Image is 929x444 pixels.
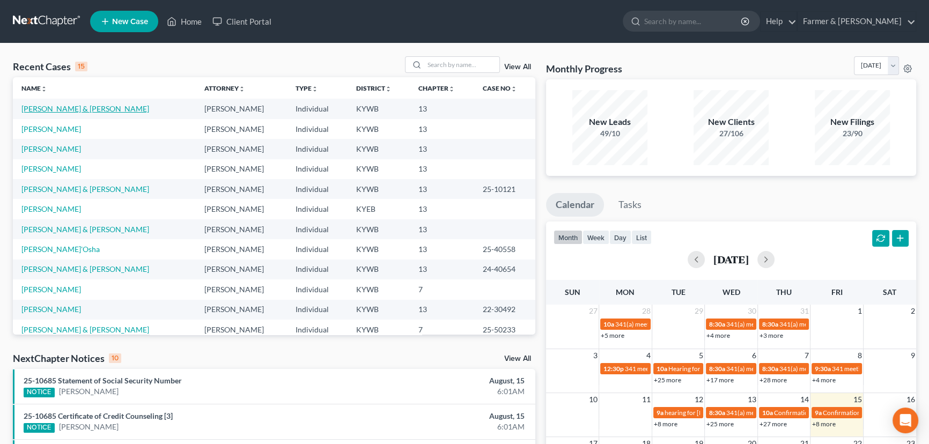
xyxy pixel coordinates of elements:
div: Recent Cases [13,60,87,73]
td: 7 [410,320,474,339]
button: month [554,230,583,245]
a: +17 more [706,376,734,384]
td: KYWB [347,239,410,259]
span: 29 [694,305,704,317]
a: [PERSON_NAME] [21,285,81,294]
h2: [DATE] [713,254,749,265]
a: View All [504,63,531,71]
a: [PERSON_NAME] [59,386,119,397]
a: [PERSON_NAME] [59,421,119,432]
a: Nameunfold_more [21,84,47,92]
a: [PERSON_NAME] & [PERSON_NAME] [21,264,149,273]
td: [PERSON_NAME] [196,219,287,239]
td: KYEB [347,199,410,219]
span: 13 [747,393,757,406]
span: 1 [857,305,863,317]
td: 13 [410,300,474,320]
input: Search by name... [644,11,742,31]
div: 23/90 [815,128,890,139]
span: 8:30a [762,365,778,373]
span: 9 [910,349,916,362]
a: 25-10685 Certificate of Credit Counseling [3] [24,411,173,420]
span: 341(a) meeting for [PERSON_NAME] & [PERSON_NAME] [726,409,887,417]
span: 9a [657,409,663,417]
span: 16 [905,393,916,406]
td: [PERSON_NAME] [196,239,287,259]
a: [PERSON_NAME] [21,144,81,153]
a: +25 more [706,420,734,428]
a: Home [161,12,207,31]
span: 341 meeting for [PERSON_NAME]-[GEOGRAPHIC_DATA] [625,365,788,373]
td: Individual [287,199,347,219]
td: KYWB [347,119,410,139]
td: [PERSON_NAME] [196,260,287,279]
td: [PERSON_NAME] [196,300,287,320]
td: [PERSON_NAME] [196,199,287,219]
a: +27 more [760,420,787,428]
td: KYWB [347,279,410,299]
span: 341(a) meeting for [PERSON_NAME] [779,365,883,373]
a: [PERSON_NAME] [21,124,81,134]
td: 13 [410,159,474,179]
span: 15 [852,393,863,406]
td: 13 [410,179,474,199]
span: 3 [592,349,599,362]
td: KYWB [347,159,410,179]
span: 341(a) meeting for [PERSON_NAME] [726,320,830,328]
a: +5 more [601,331,624,339]
a: Districtunfold_more [356,84,391,92]
span: New Case [112,18,148,26]
td: Individual [287,279,347,299]
a: [PERSON_NAME] & [PERSON_NAME] [21,104,149,113]
a: [PERSON_NAME]'Osha [21,245,100,254]
div: NOTICE [24,423,55,433]
td: Individual [287,119,347,139]
input: Search by name... [424,57,499,72]
td: Individual [287,99,347,119]
a: +25 more [654,376,681,384]
a: [PERSON_NAME] [21,305,81,314]
td: 13 [410,119,474,139]
td: [PERSON_NAME] [196,99,287,119]
a: Help [761,12,797,31]
span: Fri [831,287,843,297]
span: 7 [803,349,810,362]
td: KYWB [347,99,410,119]
span: 8:30a [709,365,725,373]
span: 10a [603,320,614,328]
a: [PERSON_NAME] & [PERSON_NAME] [21,184,149,194]
td: Individual [287,239,347,259]
a: [PERSON_NAME] [21,204,81,213]
td: KYWB [347,260,410,279]
div: 6:01AM [365,421,525,432]
div: New Leads [572,116,647,128]
td: 13 [410,139,474,159]
td: Individual [287,159,347,179]
a: 25-10685 Statement of Social Security Number [24,376,182,385]
a: +3 more [760,331,783,339]
span: 11 [641,393,652,406]
div: August, 15 [365,411,525,421]
i: unfold_more [448,86,455,92]
a: +8 more [654,420,677,428]
span: 8:30a [709,320,725,328]
span: 341 meeting for [PERSON_NAME] [832,365,928,373]
td: 7 [410,279,474,299]
td: Individual [287,139,347,159]
span: Thu [776,287,792,297]
span: Tue [671,287,685,297]
span: 14 [799,393,810,406]
a: +8 more [812,420,836,428]
td: 13 [410,99,474,119]
span: 12:30p [603,365,624,373]
span: 27 [588,305,599,317]
span: Mon [616,287,635,297]
td: Individual [287,320,347,339]
div: NextChapter Notices [13,352,121,365]
div: 27/106 [694,128,769,139]
span: 9a [815,409,822,417]
span: 9:30a [815,365,831,373]
td: [PERSON_NAME] [196,279,287,299]
a: Calendar [546,193,604,217]
td: [PERSON_NAME] [196,320,287,339]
